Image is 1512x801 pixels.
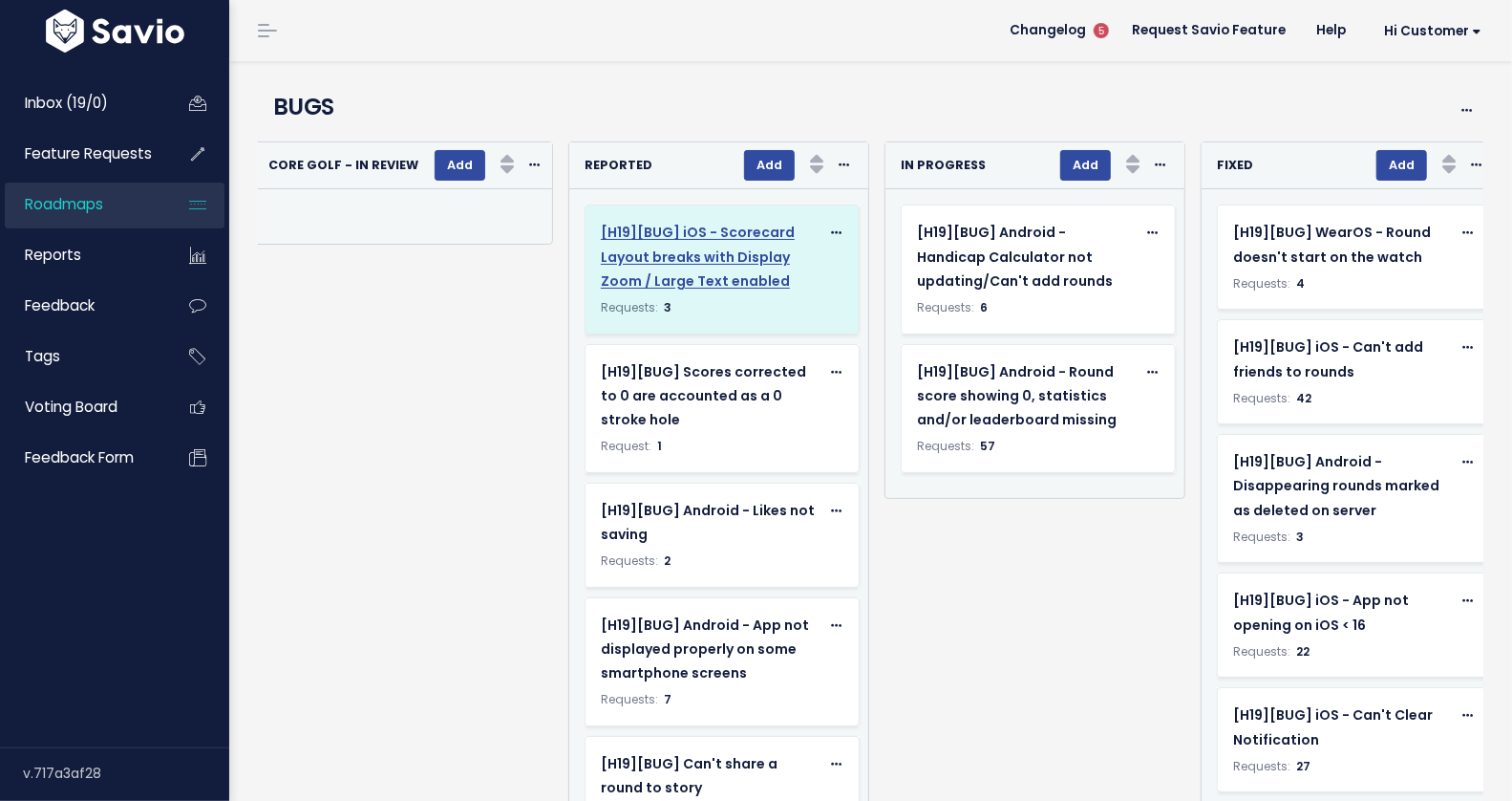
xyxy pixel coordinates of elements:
[5,183,159,227] a: Roadmaps
[1233,390,1290,406] span: Requests:
[25,245,81,265] span: Reports
[601,754,777,797] span: [H19][BUG] Can't share a round to story
[1296,758,1310,774] span: 27
[664,552,671,569] span: 2
[1094,23,1109,38] span: 5
[1296,390,1311,406] span: 42
[585,157,652,173] strong: REPORTED
[5,81,159,125] a: Inbox (19/0)
[1233,337,1423,380] span: [H19][BUG] iOS - Can't add friends to rounds
[1361,16,1497,46] a: Hi Customer
[664,299,671,315] span: 3
[917,223,1113,290] span: [H19][BUG] Android - Handicap Calculator not updating/Can't add rounds
[5,132,159,176] a: Feature Requests
[664,691,671,707] span: 7
[25,447,134,467] span: Feedback form
[1010,24,1086,37] span: Changelog
[1296,529,1304,545] span: 3
[268,157,418,173] strong: CORE Golf - in review
[601,221,820,293] a: [H19][BUG] iOS - Scorecard Layout breaks with Display Zoom / Large Text enabled
[601,752,820,800] a: [H19][BUG] Can't share a round to story
[25,346,60,366] span: Tags
[435,150,485,181] button: Add
[1233,275,1290,292] span: Requests:
[601,499,820,547] a: [H19][BUG] Android - Likes not saving
[980,299,988,315] span: 6
[601,691,658,707] span: Requests:
[5,335,159,379] a: Tags
[601,438,651,454] span: Request:
[1233,704,1452,751] a: [H19][BUG] iOS - Can't Clear Notification
[1233,450,1452,523] a: [H19][BUG] Android - Disappearing rounds marked as deleted on server
[1060,150,1111,181] button: Add
[1233,221,1452,269] a: [H19][BUG] WearOS - Round doesn't start on the watch
[917,438,974,454] span: Requests:
[601,299,658,315] span: Requests:
[25,143,152,163] span: Feature Requests
[917,362,1117,429] span: [H19][BUG] Android - Round score showing 0, statistics and/or leaderboard missing
[917,299,974,315] span: Requests:
[25,397,117,417] span: Voting Board
[1233,223,1431,266] span: [H19][BUG] WearOS - Round doesn't start on the watch
[901,157,986,173] strong: IN PROGRESS
[601,362,806,429] span: [H19][BUG] Scores corrected to 0 are accounted as a 0 stroke hole
[5,436,159,480] a: Feedback form
[601,616,809,682] span: [H19][BUG] Android - App not displayed properly on some smartphone screens
[601,614,820,686] a: [H19][BUG] Android - App not displayed properly on some smartphone screens
[601,501,815,544] span: [H19][BUG] Android - Likes not saving
[1233,589,1452,637] a: [H19][BUG] iOS - App not opening on iOS < 16
[5,233,159,277] a: Reports
[917,221,1136,293] a: [H19][BUG] Android - Handicap Calculator not updating/Can't add rounds
[273,90,1380,124] h4: BUGS
[601,552,658,569] span: Requests:
[1233,452,1439,519] span: [H19][BUG] Android - Disappearing rounds marked as deleted on server
[601,223,795,290] span: [H19][BUG] iOS - Scorecard Layout breaks with Display Zoom / Large Text enabled
[1117,16,1301,45] a: Request Savio Feature
[980,438,995,454] span: 57
[25,93,108,113] span: Inbox (19/0)
[23,748,229,798] div: v.717a3af28
[1233,336,1452,383] a: [H19][BUG] iOS - Can't add friends to rounds
[1233,643,1290,660] span: Requests:
[1296,275,1305,292] span: 4
[5,385,159,429] a: Voting Board
[5,284,159,328] a: Feedback
[1233,591,1409,634] span: [H19][BUG] iOS - App not opening on iOS < 16
[1296,643,1310,660] span: 22
[1233,705,1433,748] span: [H19][BUG] iOS - Can't Clear Notification
[601,360,820,433] a: [H19][BUG] Scores corrected to 0 are accounted as a 0 stroke hole
[1233,529,1290,545] span: Requests:
[41,10,189,53] img: logo-white.9d6f32f41409.svg
[1301,16,1361,45] a: Help
[1376,150,1427,181] button: Add
[1384,24,1481,38] span: Hi Customer
[917,360,1136,433] a: [H19][BUG] Android - Round score showing 0, statistics and/or leaderboard missing
[25,295,95,315] span: Feedback
[1217,157,1253,173] strong: FIXED
[744,150,795,181] button: Add
[25,194,103,214] span: Roadmaps
[657,438,662,454] span: 1
[1233,758,1290,774] span: Requests:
